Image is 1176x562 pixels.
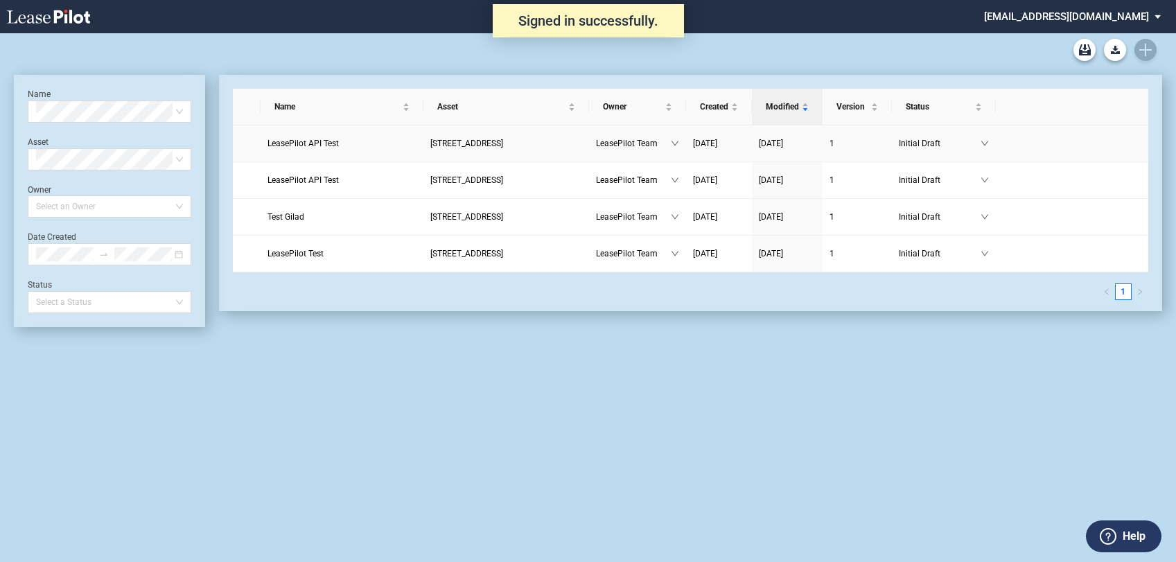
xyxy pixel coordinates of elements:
[836,100,868,114] span: Version
[267,173,416,187] a: LeasePilot API Test
[830,173,885,187] a: 1
[1116,284,1131,299] a: 1
[759,249,783,258] span: [DATE]
[1104,39,1126,61] a: Download Blank Form
[437,100,565,114] span: Asset
[693,137,745,150] a: [DATE]
[423,89,589,125] th: Asset
[981,213,989,221] span: down
[830,247,885,261] a: 1
[1132,283,1148,300] button: right
[981,249,989,258] span: down
[759,175,783,185] span: [DATE]
[28,137,49,147] label: Asset
[267,137,416,150] a: LeasePilot API Test
[899,247,981,261] span: Initial Draft
[899,173,981,187] span: Initial Draft
[267,212,304,222] span: Test Gilad
[261,89,423,125] th: Name
[899,137,981,150] span: Initial Draft
[700,100,728,114] span: Created
[267,175,339,185] span: LeasePilot API Test
[493,4,684,37] div: Signed in successfully.
[759,137,816,150] a: [DATE]
[752,89,823,125] th: Modified
[1073,39,1096,61] a: Archive
[430,139,503,148] span: 109 State Street
[1115,283,1132,300] li: 1
[693,249,717,258] span: [DATE]
[1103,288,1110,295] span: left
[28,280,52,290] label: Status
[693,247,745,261] a: [DATE]
[693,175,717,185] span: [DATE]
[906,100,972,114] span: Status
[759,247,816,261] a: [DATE]
[274,100,400,114] span: Name
[899,210,981,224] span: Initial Draft
[693,139,717,148] span: [DATE]
[430,137,582,150] a: [STREET_ADDRESS]
[267,139,339,148] span: LeasePilot API Test
[686,89,752,125] th: Created
[267,210,416,224] a: Test Gilad
[892,89,996,125] th: Status
[28,185,51,195] label: Owner
[430,173,582,187] a: [STREET_ADDRESS]
[759,212,783,222] span: [DATE]
[28,232,76,242] label: Date Created
[981,176,989,184] span: down
[1123,527,1146,545] label: Help
[596,247,671,261] span: LeasePilot Team
[430,247,582,261] a: [STREET_ADDRESS]
[430,210,582,224] a: [STREET_ADDRESS]
[671,139,679,148] span: down
[671,249,679,258] span: down
[99,249,109,259] span: swap-right
[1098,283,1115,300] button: left
[693,210,745,224] a: [DATE]
[430,175,503,185] span: 109 State Street
[830,212,834,222] span: 1
[830,139,834,148] span: 1
[596,137,671,150] span: LeasePilot Team
[830,175,834,185] span: 1
[1132,283,1148,300] li: Next Page
[430,249,503,258] span: 109 State Street
[430,212,503,222] span: 109 State Street
[759,173,816,187] a: [DATE]
[1136,288,1143,295] span: right
[99,249,109,259] span: to
[766,100,799,114] span: Modified
[693,212,717,222] span: [DATE]
[1098,283,1115,300] li: Previous Page
[671,213,679,221] span: down
[830,210,885,224] a: 1
[596,210,671,224] span: LeasePilot Team
[589,89,686,125] th: Owner
[693,173,745,187] a: [DATE]
[603,100,662,114] span: Owner
[759,139,783,148] span: [DATE]
[830,137,885,150] a: 1
[671,176,679,184] span: down
[1086,520,1161,552] button: Help
[267,247,416,261] a: LeasePilot Test
[830,249,834,258] span: 1
[596,173,671,187] span: LeasePilot Team
[267,249,324,258] span: LeasePilot Test
[28,89,51,99] label: Name
[823,89,892,125] th: Version
[981,139,989,148] span: down
[759,210,816,224] a: [DATE]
